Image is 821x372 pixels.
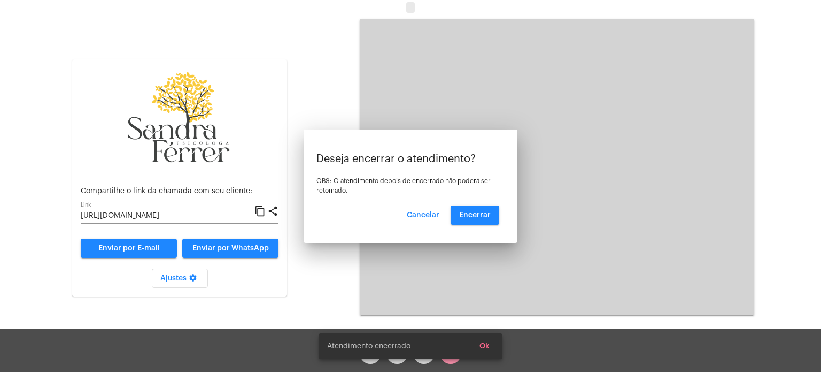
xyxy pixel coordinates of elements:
button: Encerrar [451,206,499,225]
span: Encerrar [459,211,491,219]
button: Cancelar [398,206,448,225]
span: Ajustes [160,275,199,282]
span: Atendimento encerrado [327,341,410,352]
img: 87cae55a-51f6-9edc-6e8c-b06d19cf5cca.png [126,68,233,169]
mat-icon: share [267,205,278,218]
span: Enviar por E-mail [98,245,160,252]
span: Cancelar [407,211,439,219]
span: Enviar por WhatsApp [192,245,269,252]
mat-icon: content_copy [254,205,266,218]
p: Compartilhe o link da chamada com seu cliente: [81,187,278,195]
span: OBS: O atendimento depois de encerrado não poderá ser retomado. [316,178,491,194]
mat-icon: settings [187,274,199,286]
p: Deseja encerrar o atendimento? [316,153,505,165]
span: Ok [479,343,490,350]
